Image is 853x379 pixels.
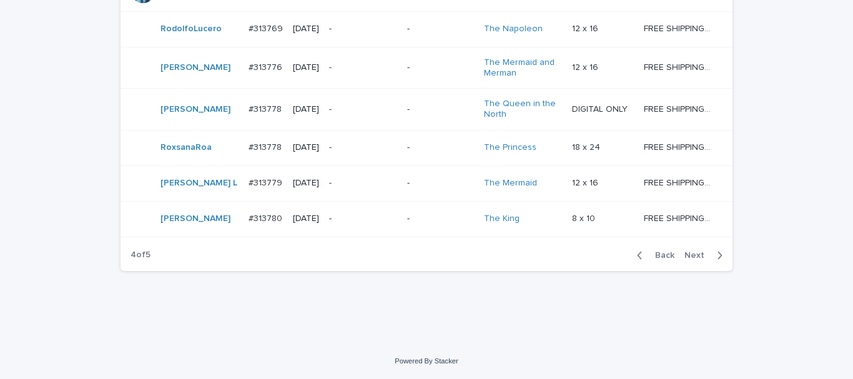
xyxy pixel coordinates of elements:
[627,250,679,261] button: Back
[572,60,601,73] p: 12 x 16
[644,60,715,73] p: FREE SHIPPING - preview in 1-2 business days, after your approval delivery will take 5-10 b.d.
[484,214,520,224] a: The King
[407,142,474,153] p: -
[160,62,230,73] a: [PERSON_NAME]
[160,24,222,34] a: RodolfoLucero
[644,21,715,34] p: FREE SHIPPING - preview in 1-2 business days, after your approval delivery will take 5-10 b.d.
[293,62,319,73] p: [DATE]
[329,214,397,224] p: -
[644,175,715,189] p: FREE SHIPPING - preview in 1-2 business days, after your approval delivery will take 5-10 b.d.
[249,60,285,73] p: #313776
[484,24,543,34] a: The Napoleon
[684,251,712,260] span: Next
[160,178,237,189] a: [PERSON_NAME] L
[572,175,601,189] p: 12 x 16
[407,178,474,189] p: -
[395,357,458,365] a: Powered By Stacker
[121,130,732,165] tr: RoxsanaRoa #313778#313778 [DATE]--The Princess 18 x 2418 x 24 FREE SHIPPING - preview in 1-2 busi...
[121,47,732,89] tr: [PERSON_NAME] #313776#313776 [DATE]--The Mermaid and Merman 12 x 1612 x 16 FREE SHIPPING - previe...
[648,251,674,260] span: Back
[249,140,284,153] p: #313778
[293,24,319,34] p: [DATE]
[249,211,285,224] p: #313780
[572,102,630,115] p: DIGITAL ONLY
[407,24,474,34] p: -
[249,21,285,34] p: #313769
[293,104,319,115] p: [DATE]
[484,178,537,189] a: The Mermaid
[572,140,603,153] p: 18 x 24
[293,214,319,224] p: [DATE]
[484,142,536,153] a: The Princess
[121,11,732,47] tr: RodolfoLucero #313769#313769 [DATE]--The Napoleon 12 x 1612 x 16 FREE SHIPPING - preview in 1-2 b...
[644,102,715,115] p: FREE SHIPPING - preview in 1-2 business days, after your approval delivery will take 5-10 b.d.
[484,99,562,120] a: The Queen in the North
[160,214,230,224] a: [PERSON_NAME]
[407,214,474,224] p: -
[249,102,284,115] p: #313778
[572,211,598,224] p: 8 x 10
[249,175,285,189] p: #313779
[679,250,732,261] button: Next
[329,142,397,153] p: -
[484,57,562,79] a: The Mermaid and Merman
[160,142,212,153] a: RoxsanaRoa
[293,142,319,153] p: [DATE]
[121,89,732,130] tr: [PERSON_NAME] #313778#313778 [DATE]--The Queen in the North DIGITAL ONLYDIGITAL ONLY FREE SHIPPIN...
[121,240,160,270] p: 4 of 5
[329,178,397,189] p: -
[121,201,732,237] tr: [PERSON_NAME] #313780#313780 [DATE]--The King 8 x 108 x 10 FREE SHIPPING - preview in 1-2 busines...
[329,24,397,34] p: -
[644,211,715,224] p: FREE SHIPPING - preview in 1-2 business days, after your approval delivery will take 5-10 b.d.
[644,140,715,153] p: FREE SHIPPING - preview in 1-2 business days, after your approval delivery will take 5-10 b.d.
[572,21,601,34] p: 12 x 16
[293,178,319,189] p: [DATE]
[407,104,474,115] p: -
[160,104,230,115] a: [PERSON_NAME]
[329,62,397,73] p: -
[329,104,397,115] p: -
[121,165,732,201] tr: [PERSON_NAME] L #313779#313779 [DATE]--The Mermaid 12 x 1612 x 16 FREE SHIPPING - preview in 1-2 ...
[407,62,474,73] p: -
